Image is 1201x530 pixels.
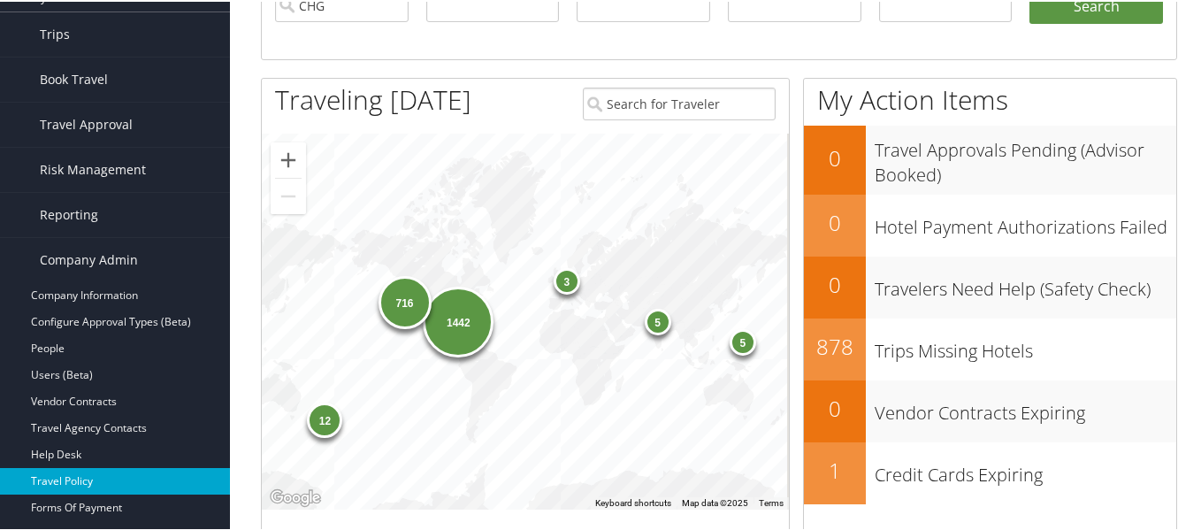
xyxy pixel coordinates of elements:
[645,306,671,333] div: 5
[40,56,108,100] span: Book Travel
[804,142,866,172] h2: 0
[804,330,866,360] h2: 878
[271,141,306,176] button: Zoom in
[40,11,70,55] span: Trips
[271,177,306,212] button: Zoom out
[275,80,471,117] h1: Traveling [DATE]
[875,127,1176,186] h3: Travel Approvals Pending (Advisor Booked)
[554,266,580,293] div: 3
[307,400,342,435] div: 12
[40,101,133,145] span: Travel Approval
[804,206,866,236] h2: 0
[804,124,1176,192] a: 0Travel Approvals Pending (Advisor Booked)
[804,80,1176,117] h1: My Action Items
[759,496,784,506] a: Terms (opens in new tab)
[875,328,1176,362] h3: Trips Missing Hotels
[40,236,138,280] span: Company Admin
[804,454,866,484] h2: 1
[875,204,1176,238] h3: Hotel Payment Authorizations Failed
[266,485,325,508] a: Open this area in Google Maps (opens a new window)
[804,392,866,422] h2: 0
[40,146,146,190] span: Risk Management
[682,496,748,506] span: Map data ©2025
[266,485,325,508] img: Google
[875,266,1176,300] h3: Travelers Need Help (Safety Check)
[804,268,866,298] h2: 0
[379,274,432,327] div: 716
[875,452,1176,486] h3: Credit Cards Expiring
[804,317,1176,379] a: 878Trips Missing Hotels
[804,379,1176,441] a: 0Vendor Contracts Expiring
[583,86,776,119] input: Search for Traveler
[730,326,756,353] div: 5
[875,390,1176,424] h3: Vendor Contracts Expiring
[40,191,98,235] span: Reporting
[804,193,1176,255] a: 0Hotel Payment Authorizations Failed
[804,255,1176,317] a: 0Travelers Need Help (Safety Check)
[423,284,493,355] div: 1442
[595,495,671,508] button: Keyboard shortcuts
[804,441,1176,503] a: 1Credit Cards Expiring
